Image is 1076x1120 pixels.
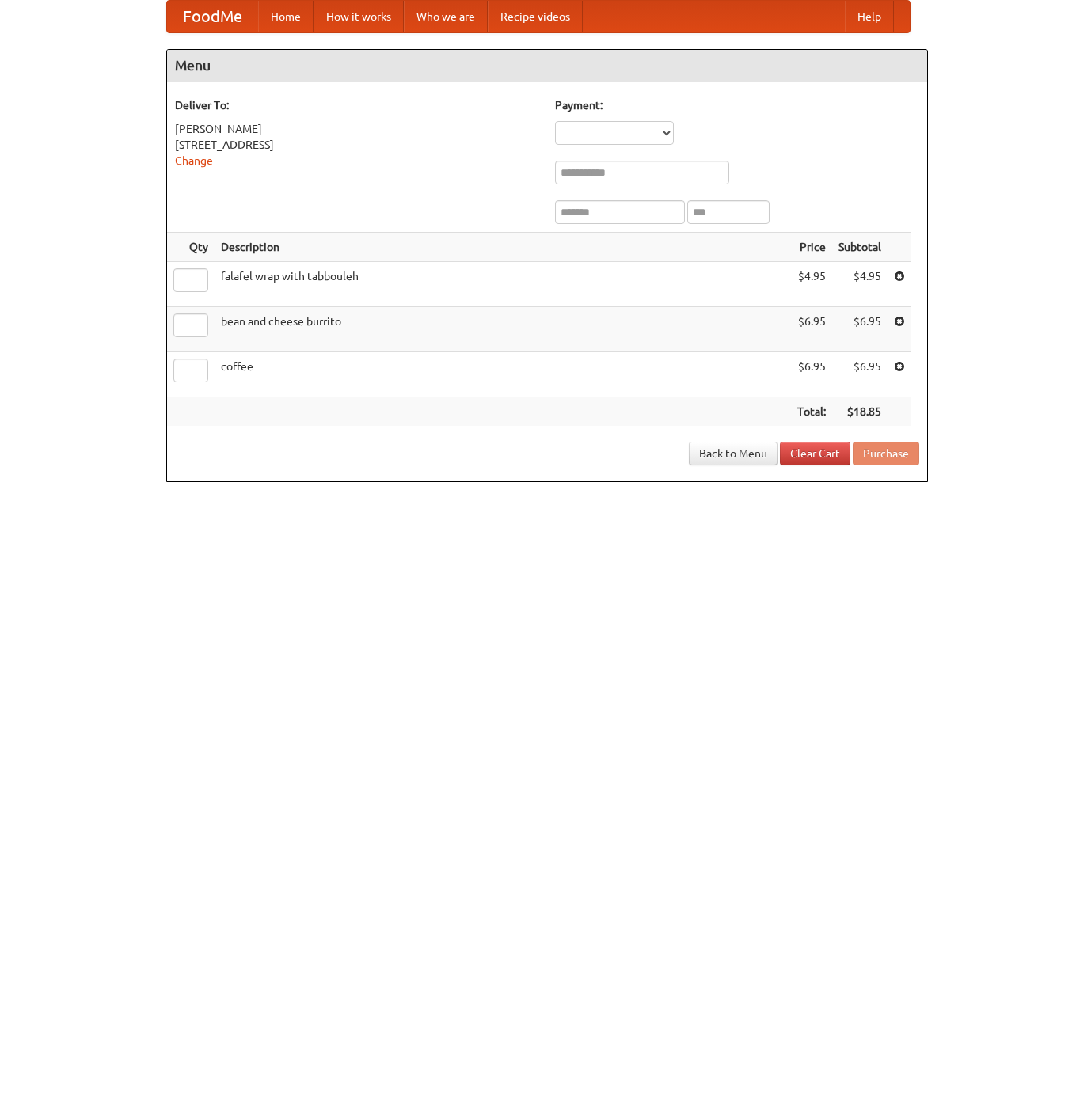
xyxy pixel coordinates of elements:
[791,307,832,352] td: $6.95
[832,307,888,352] td: $6.95
[175,97,539,113] h5: Deliver To:
[791,352,832,397] td: $6.95
[791,262,832,307] td: $4.95
[832,397,888,427] th: $18.85
[832,233,888,262] th: Subtotal
[167,233,215,262] th: Qty
[175,121,539,137] div: [PERSON_NAME]
[175,154,213,167] a: Change
[258,1,314,32] a: Home
[791,233,832,262] th: Price
[314,1,404,32] a: How it works
[167,1,258,32] a: FoodMe
[215,233,791,262] th: Description
[689,442,778,465] a: Back to Menu
[488,1,583,32] a: Recipe videos
[853,442,919,465] button: Purchase
[215,307,791,352] td: bean and cheese burrito
[555,97,919,113] h5: Payment:
[167,50,927,82] h4: Menu
[404,1,488,32] a: Who we are
[832,262,888,307] td: $4.95
[175,137,539,153] div: [STREET_ADDRESS]
[845,1,894,32] a: Help
[791,397,832,427] th: Total:
[215,352,791,397] td: coffee
[832,352,888,397] td: $6.95
[215,262,791,307] td: falafel wrap with tabbouleh
[780,442,850,465] a: Clear Cart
